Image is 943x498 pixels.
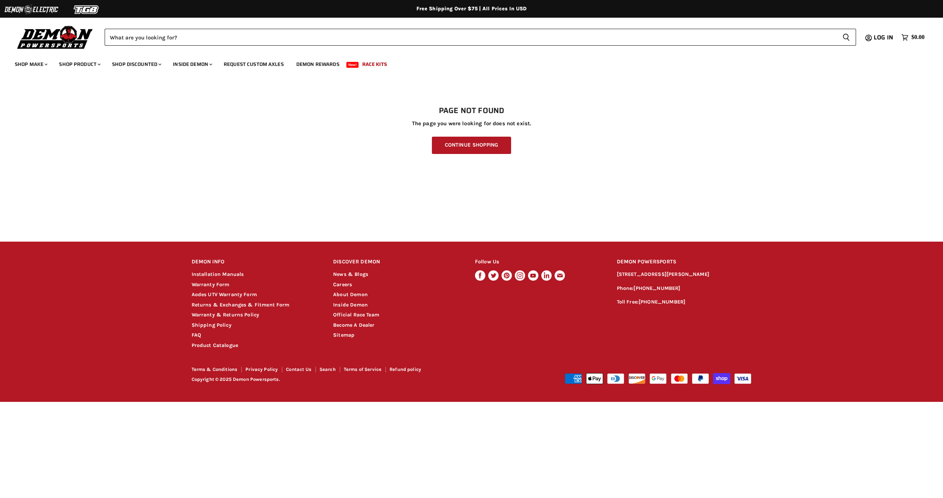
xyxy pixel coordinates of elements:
[333,302,368,308] a: Inside Demon
[390,367,421,372] a: Refund policy
[192,291,257,298] a: Aodes UTV Warranty Form
[192,342,238,348] a: Product Catalogue
[192,367,472,375] nav: Footer
[617,270,752,279] p: [STREET_ADDRESS][PERSON_NAME]
[245,367,278,372] a: Privacy Policy
[291,57,345,72] a: Demon Rewards
[639,299,685,305] a: [PHONE_NUMBER]
[617,298,752,306] p: Toll Free:
[177,6,766,12] div: Free Shipping Over $75 | All Prices In USD
[9,57,52,72] a: Shop Make
[617,253,752,271] h2: DEMON POWERSPORTS
[333,271,368,277] a: News & Blogs
[53,57,105,72] a: Shop Product
[432,137,511,154] a: Continue Shopping
[167,57,217,72] a: Inside Demon
[192,253,319,271] h2: DEMON INFO
[333,322,374,328] a: Become A Dealer
[192,322,231,328] a: Shipping Policy
[333,291,368,298] a: About Demon
[911,34,925,41] span: $0.00
[874,33,893,42] span: Log in
[357,57,392,72] a: Race Kits
[192,377,472,382] p: Copyright © 2025 Demon Powersports.
[106,57,166,72] a: Shop Discounted
[192,312,259,318] a: Warranty & Returns Policy
[617,284,752,293] p: Phone:
[837,29,856,46] button: Search
[286,367,311,372] a: Contact Us
[344,367,381,372] a: Terms of Service
[870,34,898,41] a: Log in
[333,281,352,288] a: Careers
[192,106,752,115] h1: Page not found
[9,54,923,72] ul: Main menu
[192,281,230,288] a: Warranty Form
[898,32,928,43] a: $0.00
[192,367,238,372] a: Terms & Conditions
[105,29,837,46] input: Search
[192,271,244,277] a: Installation Manuals
[319,367,336,372] a: Search
[333,332,355,338] a: Sitemap
[192,302,290,308] a: Returns & Exchanges & Fitment Form
[333,312,379,318] a: Official Race Team
[105,29,856,46] form: Product
[59,3,114,17] img: TGB Logo 2
[192,332,201,338] a: FAQ
[633,285,680,291] a: [PHONE_NUMBER]
[475,253,603,271] h2: Follow Us
[4,3,59,17] img: Demon Electric Logo 2
[346,62,359,68] span: New!
[15,24,95,50] img: Demon Powersports
[333,253,461,271] h2: DISCOVER DEMON
[218,57,289,72] a: Request Custom Axles
[192,120,752,127] p: The page you were looking for does not exist.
